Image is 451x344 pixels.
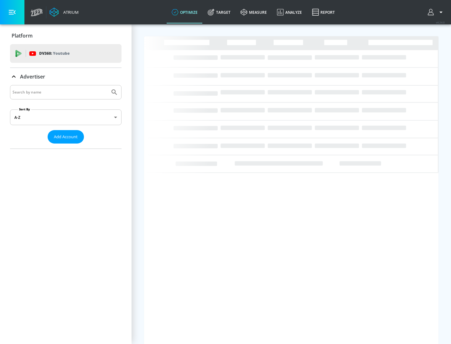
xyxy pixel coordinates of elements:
[39,50,70,57] p: DV360:
[13,88,107,96] input: Search by name
[49,8,79,17] a: Atrium
[10,109,122,125] div: A-Z
[236,1,272,23] a: measure
[10,44,122,63] div: DV360: Youtube
[10,144,122,149] nav: list of Advertiser
[48,130,84,144] button: Add Account
[10,27,122,44] div: Platform
[10,68,122,85] div: Advertiser
[54,133,78,140] span: Add Account
[167,1,203,23] a: optimize
[12,32,33,39] p: Platform
[20,73,45,80] p: Advertiser
[53,50,70,57] p: Youtube
[272,1,307,23] a: Analyze
[307,1,340,23] a: Report
[18,107,31,111] label: Sort By
[436,21,445,24] span: v 4.24.0
[203,1,236,23] a: Target
[61,9,79,15] div: Atrium
[10,85,122,149] div: Advertiser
